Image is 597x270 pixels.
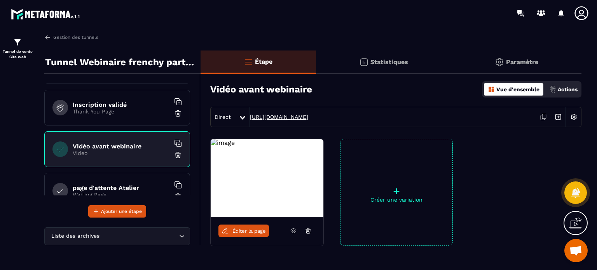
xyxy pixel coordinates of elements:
[250,114,308,120] a: [URL][DOMAIN_NAME]
[210,84,312,95] h3: Vidéo avant webinaire
[44,34,98,41] a: Gestion des tunnels
[73,101,170,108] h6: Inscription validé
[215,114,231,120] span: Direct
[101,232,177,240] input: Search for option
[370,58,408,66] p: Statistiques
[88,205,146,218] button: Ajouter une étape
[496,86,539,92] p: Vue d'ensemble
[340,197,452,203] p: Créer une variation
[73,184,170,192] h6: page d'attente Atelier
[44,227,190,245] div: Search for option
[211,139,235,146] img: image
[359,57,368,67] img: stats.20deebd0.svg
[218,225,269,237] a: Éditer la page
[101,207,142,215] span: Ajouter une étape
[495,57,504,67] img: setting-gr.5f69749f.svg
[232,228,266,234] span: Éditer la page
[551,110,566,124] img: arrow-next.bcc2205e.svg
[244,57,253,66] img: bars-o.4a397970.svg
[2,32,33,66] a: formationformationTunnel de vente Site web
[174,193,182,200] img: trash
[73,143,170,150] h6: Vidéo avant webinaire
[11,7,81,21] img: logo
[13,38,22,47] img: formation
[45,54,195,70] p: Tunnel Webinaire frenchy partners
[558,86,578,92] p: Actions
[73,192,170,198] p: Waiting Page
[549,86,556,93] img: actions.d6e523a2.png
[506,58,538,66] p: Paramètre
[44,34,51,41] img: arrow
[73,150,170,156] p: Video
[488,86,495,93] img: dashboard-orange.40269519.svg
[564,239,588,262] a: Ouvrir le chat
[49,232,101,240] span: Liste des archives
[340,186,452,197] p: +
[2,49,33,60] p: Tunnel de vente Site web
[255,58,272,65] p: Étape
[566,110,581,124] img: setting-w.858f3a88.svg
[73,108,170,115] p: Thank You Page
[174,110,182,117] img: trash
[174,151,182,159] img: trash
